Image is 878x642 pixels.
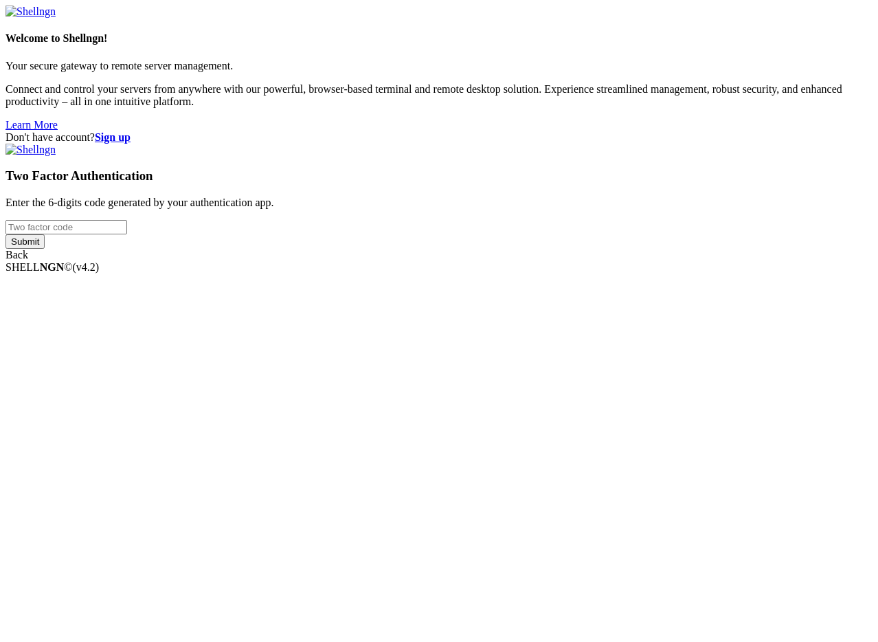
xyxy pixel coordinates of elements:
[5,32,873,45] h4: Welcome to Shellngn!
[5,249,28,261] a: Back
[5,234,45,249] input: Submit
[5,261,99,273] span: SHELL ©
[5,197,873,209] p: Enter the 6-digits code generated by your authentication app.
[5,83,873,108] p: Connect and control your servers from anywhere with our powerful, browser-based terminal and remo...
[5,220,127,234] input: Two factor code
[5,168,873,184] h3: Two Factor Authentication
[5,131,873,144] div: Don't have account?
[40,261,65,273] b: NGN
[73,261,100,273] span: 4.2.0
[5,119,58,131] a: Learn More
[95,131,131,143] a: Sign up
[5,5,56,18] img: Shellngn
[5,60,873,72] p: Your secure gateway to remote server management.
[5,144,56,156] img: Shellngn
